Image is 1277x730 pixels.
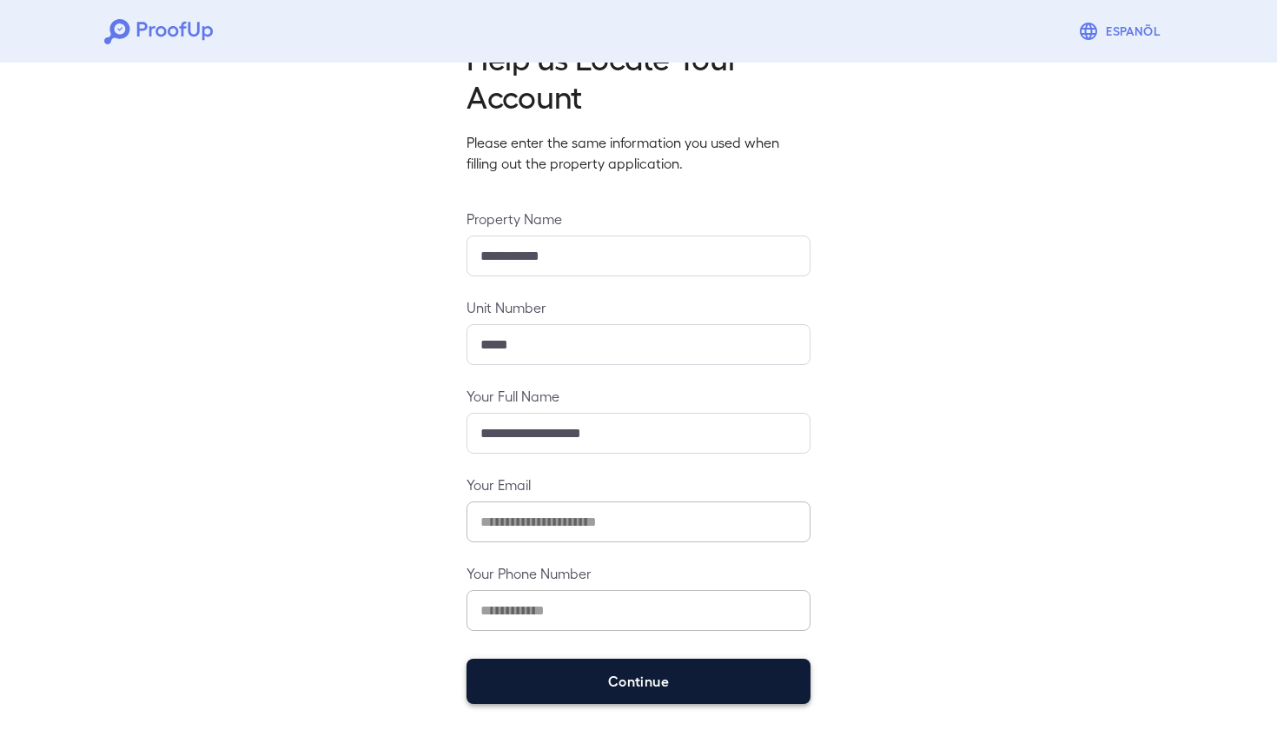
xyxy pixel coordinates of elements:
label: Your Phone Number [466,563,811,583]
h2: Help us Locate Your Account [466,38,811,115]
label: Your Email [466,474,811,494]
button: Espanõl [1071,14,1173,49]
button: Continue [466,659,811,704]
label: Unit Number [466,297,811,317]
label: Property Name [466,209,811,229]
p: Please enter the same information you used when filling out the property application. [466,132,811,174]
label: Your Full Name [466,386,811,406]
